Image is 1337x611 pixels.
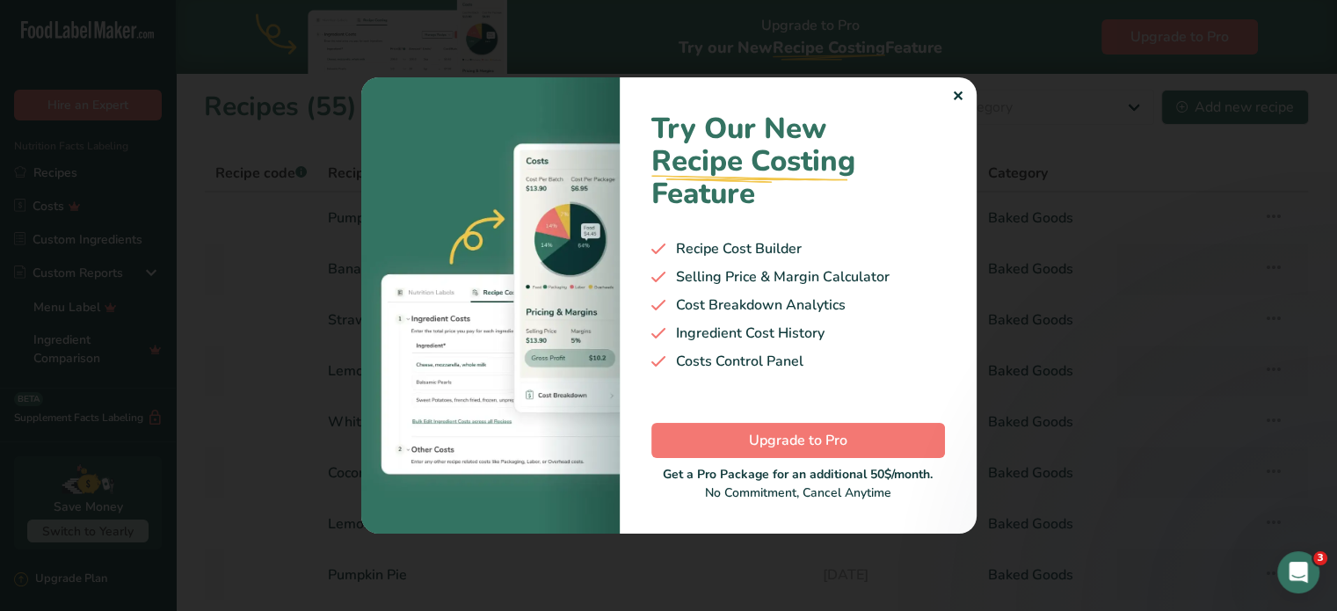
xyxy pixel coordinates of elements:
div: Costs Control Panel [651,351,945,372]
span: Upgrade to Pro [749,430,847,451]
button: Upgrade to Pro [651,423,945,458]
div: Ingredient Cost History [651,323,945,344]
div: Selling Price & Margin Calculator [651,266,945,287]
img: costing-image-1.bb94421.webp [361,77,620,533]
div: Recipe Cost Builder [651,238,945,259]
div: Get a Pro Package for an additional 50$/month. [651,465,945,484]
div: ✕ [952,86,963,107]
h1: Try Our New Feature [651,113,945,210]
span: 3 [1313,551,1327,565]
div: No Commitment, Cancel Anytime [651,465,945,502]
div: Cost Breakdown Analytics [651,295,945,316]
span: Recipe Costing [651,142,855,181]
iframe: Intercom live chat [1277,551,1319,593]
